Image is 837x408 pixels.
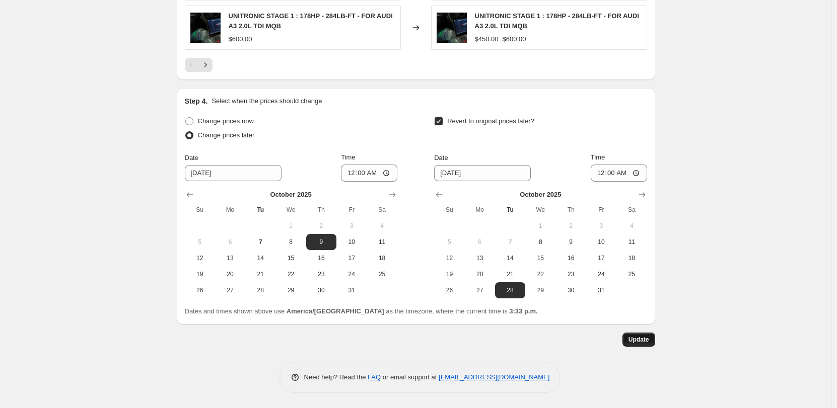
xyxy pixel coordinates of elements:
[590,206,612,214] span: Fr
[340,254,363,262] span: 17
[275,250,306,266] button: Wednesday October 15 2025
[438,206,460,214] span: Su
[245,234,275,250] button: Today Tuesday October 7 2025
[215,250,245,266] button: Monday October 13 2025
[620,238,643,246] span: 11
[439,373,549,381] a: [EMAIL_ADDRESS][DOMAIN_NAME]
[340,222,363,230] span: 3
[219,254,241,262] span: 13
[525,202,555,218] th: Wednesday
[560,238,582,246] span: 9
[306,218,336,234] button: Thursday October 2 2025
[529,270,551,278] span: 22
[465,282,495,298] button: Monday October 27 2025
[555,266,586,282] button: Thursday October 23 2025
[336,266,367,282] button: Friday October 24 2025
[336,202,367,218] th: Friday
[183,188,197,202] button: Show previous month, September 2025
[245,202,275,218] th: Tuesday
[499,206,521,214] span: Tu
[340,238,363,246] span: 10
[371,238,393,246] span: 11
[219,270,241,278] span: 20
[590,222,612,230] span: 3
[198,58,213,72] button: Next
[555,282,586,298] button: Thursday October 30 2025
[249,238,271,246] span: 7
[525,234,555,250] button: Wednesday October 8 2025
[555,218,586,234] button: Thursday October 2 2025
[310,286,332,294] span: 30
[275,218,306,234] button: Wednesday October 1 2025
[371,254,393,262] span: 18
[475,12,639,30] span: UNITRONIC STAGE 1 : 178HP - 284LB-FT - FOR AUDI A3 2.0L TDI MQB
[275,234,306,250] button: Wednesday October 8 2025
[616,250,647,266] button: Saturday October 18 2025
[280,270,302,278] span: 22
[622,333,655,347] button: Update
[367,250,397,266] button: Saturday October 18 2025
[371,222,393,230] span: 4
[590,254,612,262] span: 17
[555,250,586,266] button: Thursday October 16 2025
[434,202,464,218] th: Sunday
[185,96,208,106] h2: Step 4.
[219,238,241,246] span: 6
[586,234,616,250] button: Friday October 10 2025
[185,234,215,250] button: Sunday October 5 2025
[509,307,537,315] b: 3:33 p.m.
[275,266,306,282] button: Wednesday October 22 2025
[198,131,255,139] span: Change prices later
[495,234,525,250] button: Today Tuesday October 7 2025
[249,270,271,278] span: 21
[525,218,555,234] button: Wednesday October 1 2025
[438,270,460,278] span: 19
[560,206,582,214] span: Th
[629,336,649,344] span: Update
[185,58,213,72] nav: Pagination
[616,234,647,250] button: Saturday October 11 2025
[469,206,491,214] span: Mo
[249,286,271,294] span: 28
[586,266,616,282] button: Friday October 24 2025
[212,96,322,106] p: Select when the prices should change
[616,218,647,234] button: Saturday October 4 2025
[306,266,336,282] button: Thursday October 23 2025
[245,282,275,298] button: Tuesday October 28 2025
[310,238,332,246] span: 9
[371,270,393,278] span: 25
[310,222,332,230] span: 2
[560,270,582,278] span: 23
[367,234,397,250] button: Saturday October 11 2025
[229,12,393,30] span: UNITRONIC STAGE 1 : 178HP - 284LB-FT - FOR AUDI A3 2.0L TDI MQB
[560,254,582,262] span: 16
[245,250,275,266] button: Tuesday October 14 2025
[434,154,448,161] span: Date
[529,254,551,262] span: 15
[249,206,271,214] span: Tu
[434,282,464,298] button: Sunday October 26 2025
[249,254,271,262] span: 14
[495,282,525,298] button: Tuesday October 28 2025
[340,270,363,278] span: 24
[306,202,336,218] th: Thursday
[280,238,302,246] span: 8
[229,35,252,43] span: $600.00
[189,254,211,262] span: 12
[620,206,643,214] span: Sa
[185,202,215,218] th: Sunday
[287,307,384,315] b: America/[GEOGRAPHIC_DATA]
[245,266,275,282] button: Tuesday October 21 2025
[367,202,397,218] th: Saturday
[438,238,460,246] span: 5
[620,270,643,278] span: 25
[465,250,495,266] button: Monday October 13 2025
[215,266,245,282] button: Monday October 20 2025
[434,250,464,266] button: Sunday October 12 2025
[340,286,363,294] span: 31
[495,250,525,266] button: Tuesday October 14 2025
[341,153,355,161] span: Time
[465,234,495,250] button: Monday October 6 2025
[306,234,336,250] button: Thursday October 9 2025
[189,238,211,246] span: 5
